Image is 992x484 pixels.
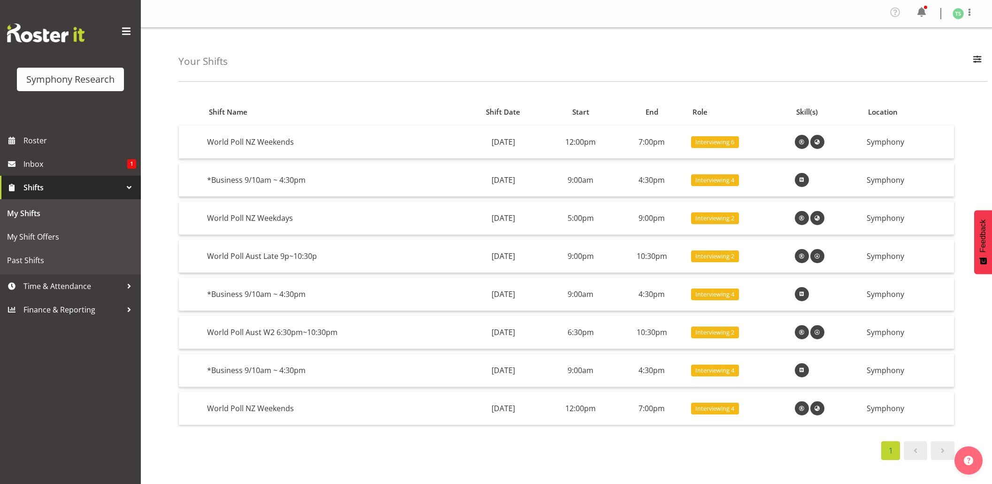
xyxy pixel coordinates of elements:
[2,249,138,272] a: Past Shifts
[692,107,785,117] div: Role
[2,202,138,225] a: My Shifts
[23,303,122,317] span: Finance & Reporting
[695,328,734,337] span: Interviewing 2
[203,316,461,349] td: World Poll Aust W2 6:30pm~10:30pm
[7,206,134,220] span: My Shifts
[622,107,682,117] div: End
[203,240,461,273] td: World Poll Aust Late 9p~10:30p
[616,240,687,273] td: 10:30pm
[695,404,734,413] span: Interviewing 4
[203,278,461,311] td: *Business 9/10am ~ 4:30pm
[551,107,611,117] div: Start
[23,180,122,195] span: Shifts
[7,253,134,267] span: Past Shifts
[461,202,545,235] td: [DATE]
[695,252,734,261] span: Interviewing 2
[968,51,987,72] button: Filter Employees
[461,354,545,387] td: [DATE]
[7,23,85,42] img: Rosterit website logo
[868,107,949,117] div: Location
[953,8,964,19] img: tanya-stebbing1954.jpg
[695,176,734,185] span: Interviewing 4
[203,392,461,425] td: World Poll NZ Weekends
[545,392,616,425] td: 12:00pm
[863,240,954,273] td: Symphony
[461,316,545,349] td: [DATE]
[467,107,540,117] div: Shift Date
[616,354,687,387] td: 4:30pm
[616,164,687,197] td: 4:30pm
[863,202,954,235] td: Symphony
[863,125,954,159] td: Symphony
[461,125,545,159] td: [DATE]
[545,316,616,349] td: 6:30pm
[209,107,456,117] div: Shift Name
[545,240,616,273] td: 9:00pm
[974,210,992,274] button: Feedback - Show survey
[545,125,616,159] td: 12:00pm
[545,202,616,235] td: 5:00pm
[7,230,134,244] span: My Shift Offers
[796,107,857,117] div: Skill(s)
[545,354,616,387] td: 9:00am
[203,164,461,197] td: *Business 9/10am ~ 4:30pm
[979,219,987,252] span: Feedback
[23,279,122,293] span: Time & Attendance
[695,138,734,147] span: Interviewing 6
[616,278,687,311] td: 4:30pm
[203,202,461,235] td: World Poll NZ Weekdays
[616,392,687,425] td: 7:00pm
[863,278,954,311] td: Symphony
[863,392,954,425] td: Symphony
[695,366,734,375] span: Interviewing 4
[203,125,461,159] td: World Poll NZ Weekends
[616,125,687,159] td: 7:00pm
[964,456,973,465] img: help-xxl-2.png
[461,392,545,425] td: [DATE]
[616,316,687,349] td: 10:30pm
[2,225,138,249] a: My Shift Offers
[203,354,461,387] td: *Business 9/10am ~ 4:30pm
[461,278,545,311] td: [DATE]
[863,164,954,197] td: Symphony
[863,316,954,349] td: Symphony
[23,133,136,148] span: Roster
[461,240,545,273] td: [DATE]
[545,278,616,311] td: 9:00am
[616,202,687,235] td: 9:00pm
[461,164,545,197] td: [DATE]
[23,157,127,171] span: Inbox
[26,72,115,86] div: Symphony Research
[127,159,136,169] span: 1
[545,164,616,197] td: 9:00am
[863,354,954,387] td: Symphony
[695,290,734,299] span: Interviewing 4
[178,56,228,67] h4: Your Shifts
[695,214,734,223] span: Interviewing 2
